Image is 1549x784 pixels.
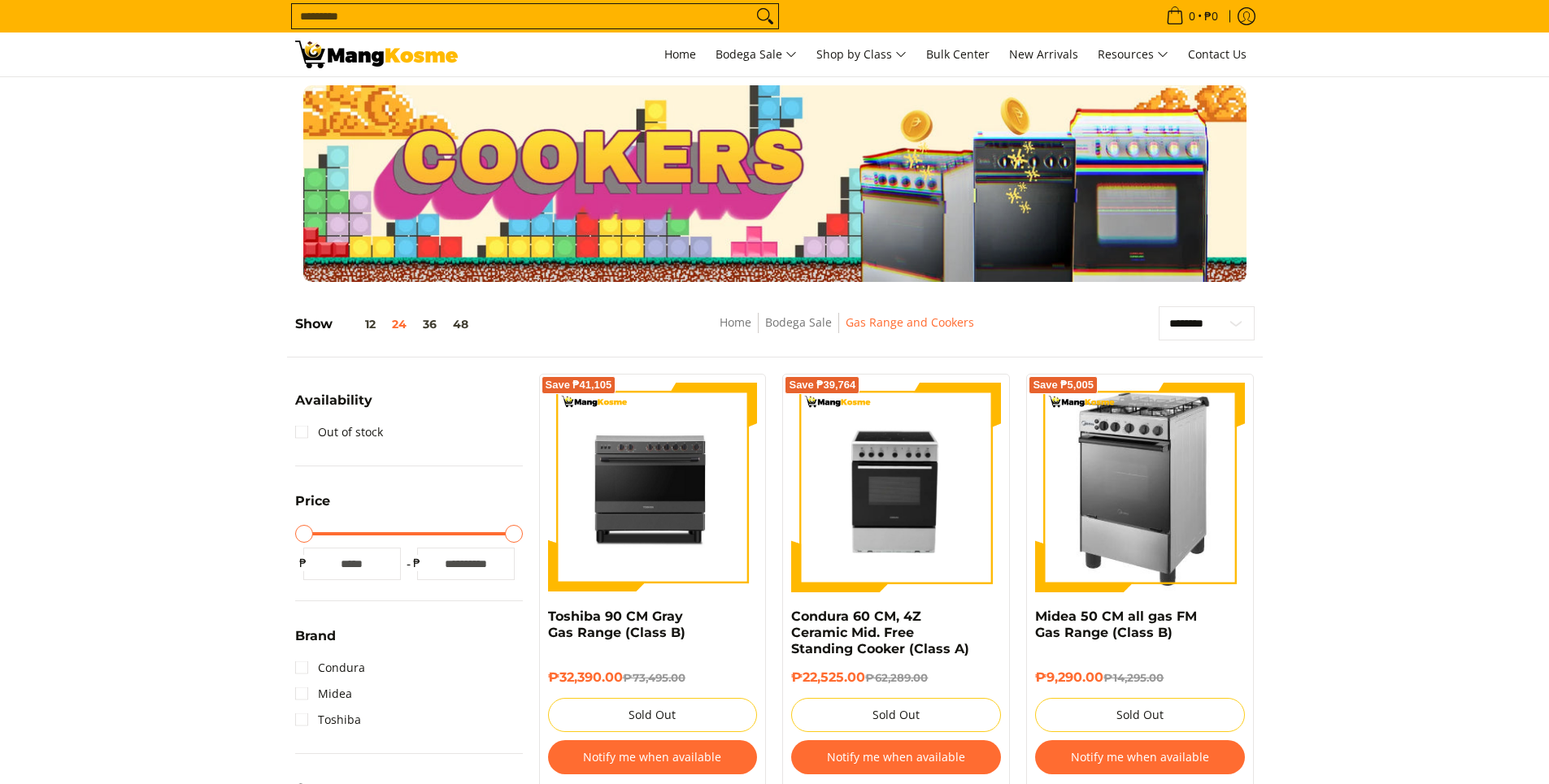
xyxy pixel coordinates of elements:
a: Home [656,32,704,76]
a: Midea 50 CM all gas FM Gas Range (Class B) [1035,609,1197,640]
nav: Main Menu [474,32,1255,76]
img: Condura 60 CM, 4Z Ceramic Mid. Free Standing Cooker (Class A) [791,383,1001,592]
button: Sold Out [791,698,1001,732]
a: Home [720,314,751,330]
a: Bodega Sale [707,32,805,76]
span: New Arrivals [1009,46,1078,62]
a: Contact Us [1180,32,1255,76]
a: Gas Range and Cookers [846,314,974,330]
button: Notify me when available [1035,740,1245,774]
button: 24 [384,318,415,331]
img: toshiba-90-cm-5-burner-gas-range-gray-full-view-mang-kosme [548,383,758,591]
span: Price [295,495,330,508]
a: Toshiba 90 CM Gray Gas Range (Class B) [548,609,685,640]
del: ₱73,495.00 [623,671,685,684]
button: Notify me when available [548,740,758,774]
summary: Open [295,495,330,520]
a: Condura 60 CM, 4Z Ceramic Mid. Free Standing Cooker (Class A) [791,609,969,656]
span: ₱ [409,555,425,571]
span: Save ₱5,005 [1033,380,1094,390]
a: New Arrivals [1001,32,1086,76]
a: Toshiba [295,707,361,733]
span: Bodega Sale [716,45,797,65]
h6: ₱9,290.00 [1035,669,1245,686]
span: Availability [295,394,372,407]
span: Contact Us [1188,46,1247,62]
del: ₱14,295.00 [1103,671,1164,684]
span: Save ₱39,764 [789,380,855,390]
img: midea-50cm-4-burner-gas-range-silver-left-side-view-mang-kosme [1059,383,1221,592]
summary: Open [295,630,336,655]
button: 12 [333,318,384,331]
summary: Open [295,394,372,419]
span: • [1161,7,1223,25]
h5: Show [295,316,476,332]
button: Sold Out [548,698,758,732]
a: Out of stock [295,419,383,445]
span: Brand [295,630,336,643]
nav: Breadcrumbs [603,313,1091,349]
span: Save ₱41,105 [546,380,612,390]
span: Home [664,46,696,62]
a: Bodega Sale [765,314,832,330]
a: Condura [295,655,365,681]
a: Midea [295,681,352,707]
del: ₱62,289.00 [865,671,928,684]
button: Notify me when available [791,740,1001,774]
span: ₱ [295,555,311,571]
span: 0 [1186,11,1198,22]
button: Search [752,4,778,28]
span: Bulk Center [926,46,990,62]
span: Resources [1098,45,1168,65]
a: Bulk Center [918,32,998,76]
h6: ₱22,525.00 [791,669,1001,686]
button: 48 [445,318,476,331]
img: Gas Cookers &amp; Rangehood l Mang Kosme: Home Appliances Warehouse Sale [295,41,458,68]
span: ₱0 [1202,11,1220,22]
a: Resources [1090,32,1177,76]
a: Shop by Class [808,32,915,76]
button: Sold Out [1035,698,1245,732]
h6: ₱32,390.00 [548,669,758,686]
span: Shop by Class [816,45,907,65]
button: 36 [415,318,445,331]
